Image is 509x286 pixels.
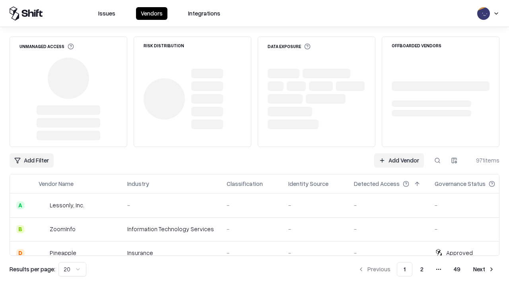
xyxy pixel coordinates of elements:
div: - [227,249,276,257]
img: Pineapple [39,249,47,257]
button: Integrations [183,7,225,20]
a: Add Vendor [374,153,424,168]
div: Vendor Name [39,180,74,188]
div: - [354,225,422,233]
div: Lessonly, Inc. [50,201,84,209]
p: Results per page: [10,265,55,273]
img: Lessonly, Inc. [39,201,47,209]
img: ZoomInfo [39,225,47,233]
div: Insurance [127,249,214,257]
div: B [16,225,24,233]
div: D [16,249,24,257]
div: Industry [127,180,149,188]
div: Offboarded Vendors [392,43,441,48]
div: Identity Source [288,180,328,188]
div: Detected Access [354,180,400,188]
div: Classification [227,180,263,188]
div: - [288,201,341,209]
div: Unmanaged Access [19,43,74,50]
button: Add Filter [10,153,54,168]
div: - [127,201,214,209]
button: 1 [397,262,412,276]
div: - [354,249,422,257]
div: 971 items [468,156,499,164]
button: Issues [93,7,120,20]
div: - [435,225,508,233]
button: 2 [414,262,430,276]
div: A [16,201,24,209]
div: Approved [446,249,473,257]
div: - [288,225,341,233]
div: - [227,225,276,233]
div: Pineapple [50,249,76,257]
div: Governance Status [435,180,486,188]
div: Risk Distribution [144,43,184,48]
button: Vendors [136,7,167,20]
div: ZoomInfo [50,225,76,233]
div: - [435,201,508,209]
nav: pagination [353,262,499,276]
div: - [354,201,422,209]
div: Information Technology Services [127,225,214,233]
div: Data Exposure [268,43,311,50]
div: - [288,249,341,257]
button: 49 [447,262,467,276]
div: - [227,201,276,209]
button: Next [468,262,499,276]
